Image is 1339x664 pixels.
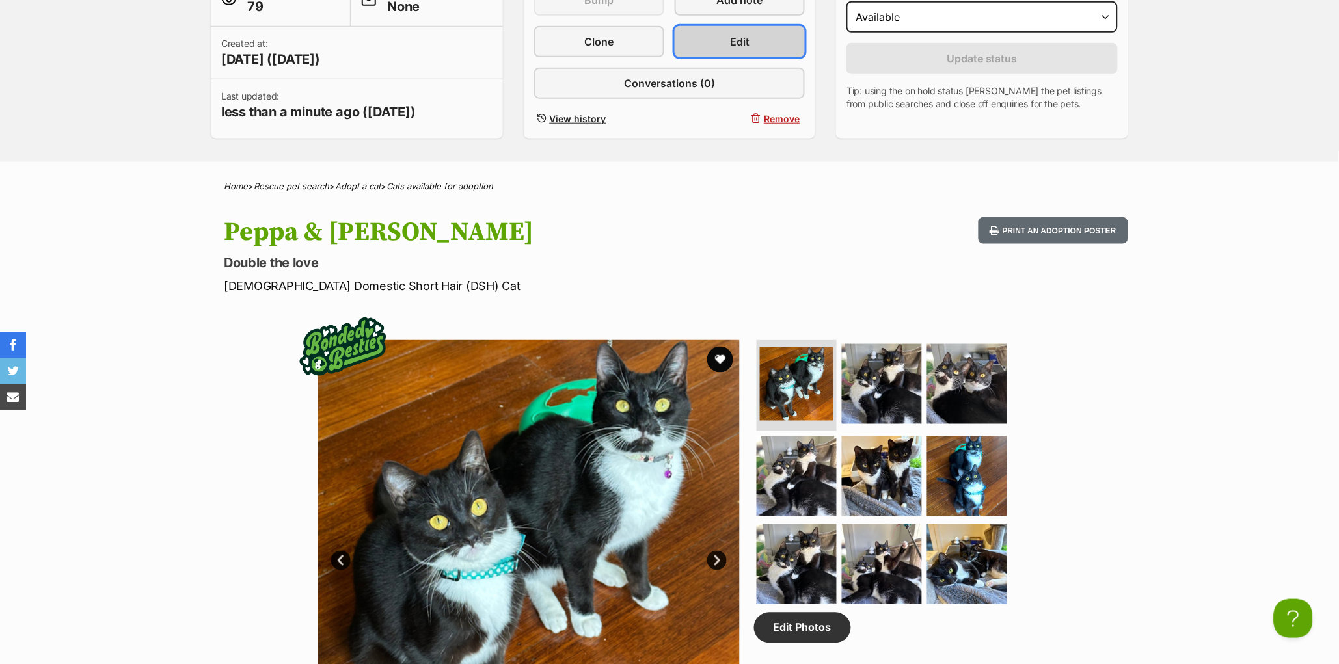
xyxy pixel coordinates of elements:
a: Prev [331,551,351,570]
p: Last updated: [221,90,416,121]
p: Tip: using the on hold status [PERSON_NAME] the pet listings from public searches and close off e... [846,85,1118,111]
img: Photo of Peppa & Tabitha [842,344,922,424]
span: Edit [730,34,750,49]
img: Photo of Peppa & Tabitha [760,347,833,421]
img: Photo of Peppa & Tabitha [927,524,1007,604]
span: Conversations (0) [624,75,715,91]
a: Next [707,551,727,570]
h1: Peppa & [PERSON_NAME] [224,217,774,247]
span: less than a minute ago ([DATE]) [221,103,416,121]
img: Photo of Peppa & Tabitha [927,436,1007,516]
div: > > > [191,181,1148,191]
a: Edit Photos [754,613,851,643]
a: Adopt a cat [335,181,381,191]
span: View history [550,112,606,126]
span: Remove [764,112,800,126]
img: Photo of Peppa & Tabitha [842,436,922,516]
button: Update status [846,43,1118,74]
img: Photo of Peppa & Tabitha [757,524,837,604]
span: [DATE] ([DATE]) [221,50,320,68]
a: Cats available for adoption [386,181,493,191]
p: Double the love [224,254,774,272]
img: Photo of Peppa & Tabitha [757,436,837,516]
button: Print an adoption poster [979,217,1128,244]
button: Remove [675,109,805,128]
a: Rescue pet search [254,181,329,191]
span: Clone [584,34,614,49]
a: Edit [675,26,805,57]
a: Clone [534,26,664,57]
img: Photo of Peppa & Tabitha [842,524,922,604]
a: View history [534,109,664,128]
img: Photo of Peppa & Tabitha [927,344,1007,424]
iframe: Help Scout Beacon - Open [1274,599,1313,638]
a: Home [224,181,248,191]
span: Update status [947,51,1018,66]
p: Created at: [221,37,320,68]
img: bonded besties [291,295,395,399]
button: favourite [707,347,733,373]
p: [DEMOGRAPHIC_DATA] Domestic Short Hair (DSH) Cat [224,277,774,295]
a: Conversations (0) [534,68,805,99]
